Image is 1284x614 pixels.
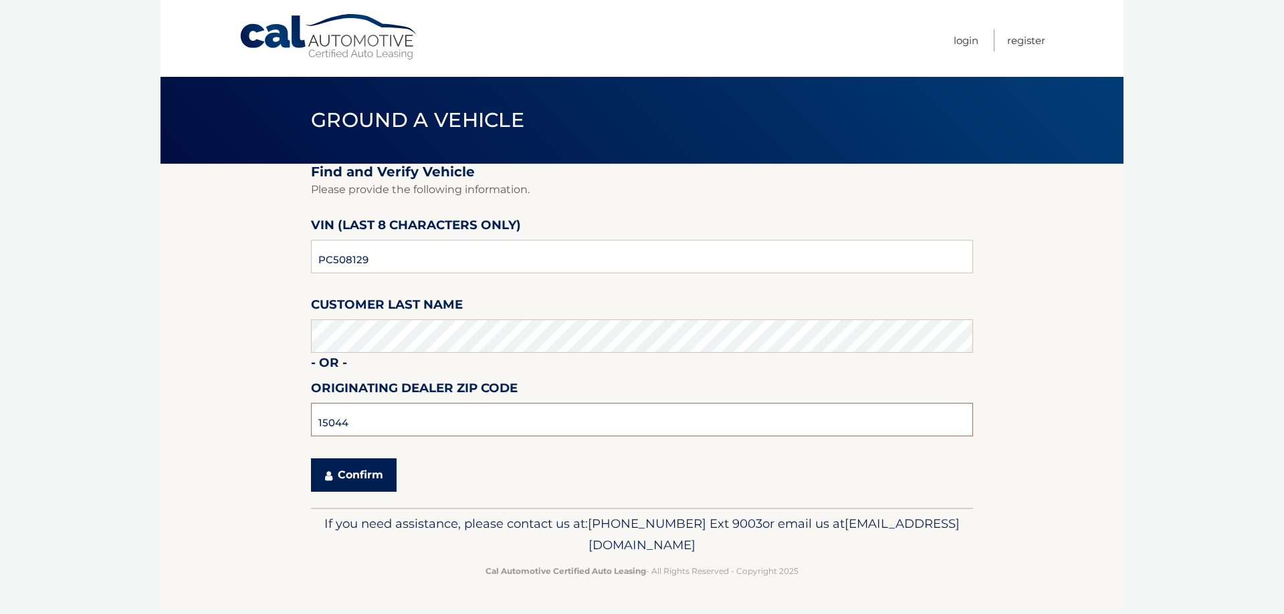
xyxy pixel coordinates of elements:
label: - or - [311,353,347,377]
p: - All Rights Reserved - Copyright 2025 [320,564,964,578]
p: Please provide the following information. [311,180,973,199]
a: Cal Automotive [239,13,419,61]
span: [PHONE_NUMBER] Ext 9003 [588,516,762,531]
a: Login [954,29,978,51]
label: Originating Dealer Zip Code [311,378,518,403]
p: If you need assistance, please contact us at: or email us at [320,513,964,556]
button: Confirm [311,458,397,492]
a: Register [1007,29,1045,51]
label: VIN (last 8 characters only) [311,215,521,240]
span: Ground a Vehicle [311,108,524,132]
label: Customer Last Name [311,295,463,319]
strong: Cal Automotive Certified Auto Leasing [486,566,646,576]
h2: Find and Verify Vehicle [311,164,973,180]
